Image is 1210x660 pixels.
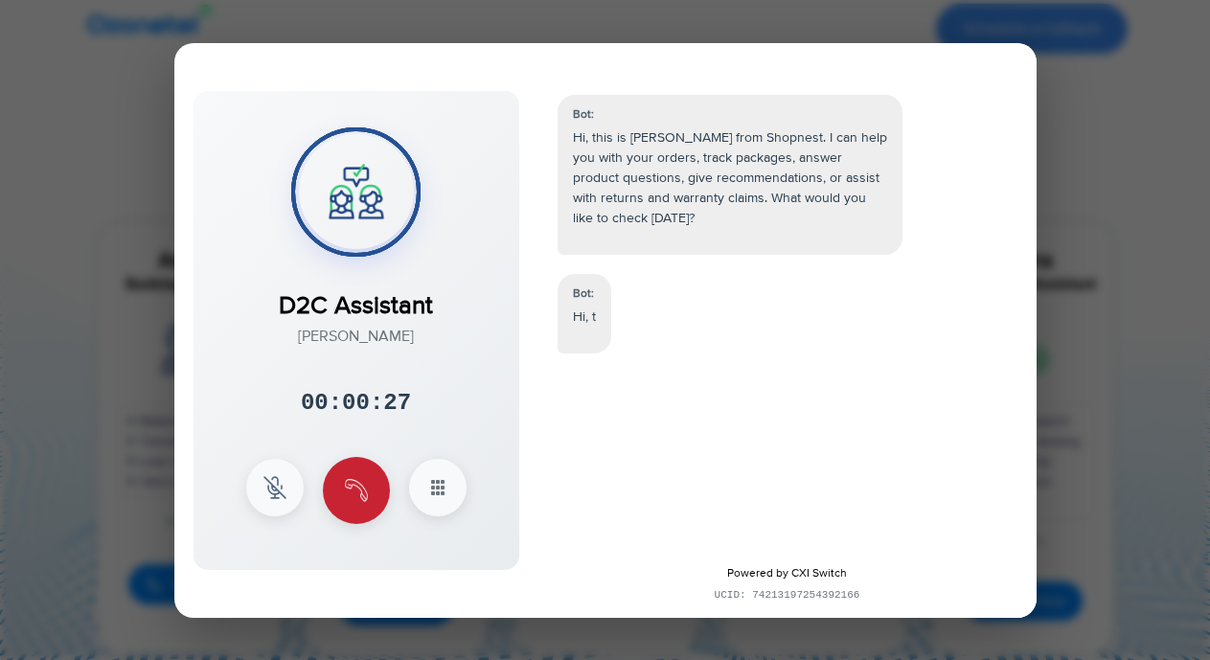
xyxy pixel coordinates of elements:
[345,479,368,502] img: end Icon
[573,127,887,228] p: Hi, this is [PERSON_NAME] from Shopnest. I can help you with your orders, track packages, answer ...
[553,587,1022,603] div: UCID: 74213197254392166
[553,565,1022,582] div: Powered by CXI Switch
[263,476,286,499] img: mute Icon
[573,307,596,327] p: Hi, t
[301,386,411,421] div: 00:00:27
[279,268,433,325] div: D2C Assistant​
[573,285,596,303] div: Bot:
[279,325,433,348] div: [PERSON_NAME]
[573,106,887,124] div: Bot:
